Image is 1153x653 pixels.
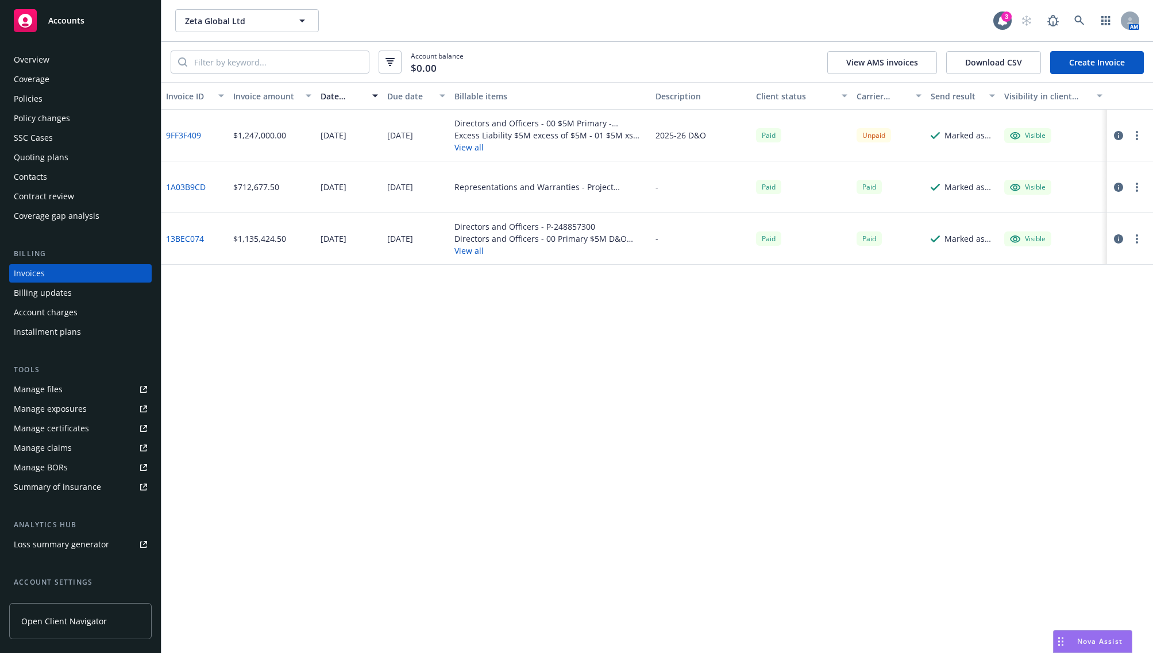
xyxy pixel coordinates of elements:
div: Quoting plans [14,148,68,167]
div: Account settings [9,577,152,588]
div: [DATE] [387,233,413,245]
div: Service team [14,593,63,611]
a: Service team [9,593,152,611]
div: Invoices [14,264,45,283]
a: Coverage [9,70,152,88]
div: Contract review [14,187,74,206]
div: Directors and Officers - 00 $5M Primary - [PHONE_NUMBER] [454,117,646,129]
svg: Search [178,57,187,67]
div: Carrier status [857,90,908,102]
a: Coverage gap analysis [9,207,152,225]
button: Send result [926,82,1000,110]
div: Paid [756,128,781,142]
div: - [655,181,658,193]
div: Billing updates [14,284,72,302]
div: Policies [14,90,43,108]
div: Visible [1010,182,1046,192]
a: Billing updates [9,284,152,302]
div: Directors and Officers - P-248857300 [454,221,646,233]
div: Date issued [321,90,366,102]
div: Manage BORs [14,458,68,477]
span: Paid [756,180,781,194]
div: SSC Cases [14,129,53,147]
span: Accounts [48,16,84,25]
a: Manage exposures [9,400,152,418]
span: Zeta Global Ltd [185,15,284,27]
div: [DATE] [321,129,346,141]
a: Report a Bug [1042,9,1065,32]
button: Invoice ID [161,82,229,110]
div: [DATE] [387,129,413,141]
a: 13BEC074 [166,233,204,245]
div: - [655,233,658,245]
a: Invoices [9,264,152,283]
button: Date issued [316,82,383,110]
div: Excess Liability $5M excess of $5M - 01 $5M xs $5M - ELU204555-25 [454,129,646,141]
div: Manage files [14,380,63,399]
button: Description [651,82,751,110]
div: 2025-26 D&O [655,129,706,141]
a: Account charges [9,303,152,322]
div: Unpaid [857,128,891,142]
div: Manage claims [14,439,72,457]
div: Policy changes [14,109,70,127]
span: Account balance [411,51,464,73]
div: Loss summary generator [14,535,109,554]
div: Summary of insurance [14,478,101,496]
div: Account charges [14,303,78,322]
div: Invoice ID [166,90,211,102]
div: Coverage gap analysis [14,207,99,225]
a: Installment plans [9,323,152,341]
span: Paid [857,231,882,246]
button: Due date [383,82,450,110]
button: Visibility in client dash [1000,82,1107,110]
button: Invoice amount [229,82,316,110]
div: Paid [857,180,882,194]
button: Zeta Global Ltd [175,9,319,32]
div: Billable items [454,90,646,102]
a: Manage certificates [9,419,152,438]
button: Nova Assist [1053,630,1132,653]
div: Visible [1010,130,1046,141]
a: Policies [9,90,152,108]
div: Description [655,90,747,102]
div: [DATE] [387,181,413,193]
a: Manage claims [9,439,152,457]
div: $1,247,000.00 [233,129,286,141]
a: Start snowing [1015,9,1038,32]
div: Client status [756,90,835,102]
a: Policy changes [9,109,152,127]
input: Filter by keyword... [187,51,369,73]
a: Contract review [9,187,152,206]
div: Manage certificates [14,419,89,438]
button: Download CSV [946,51,1041,74]
div: Overview [14,51,49,69]
div: Directors and Officers - 00 Primary $5M D&O Binder (AIG) - [PHONE_NUMBER] [454,233,646,245]
div: Tools [9,364,152,376]
div: Representations and Warranties - Project Lightspeed - Zeta Global (LiveIntent) - BlueChip [[DATE]... [454,181,646,193]
div: Billing [9,248,152,260]
div: Manage exposures [14,400,87,418]
div: Installment plans [14,323,81,341]
div: Marked as sent [944,233,995,245]
a: Overview [9,51,152,69]
div: Paid [756,231,781,246]
div: Visible [1010,234,1046,244]
a: Search [1068,9,1091,32]
a: SSC Cases [9,129,152,147]
button: View AMS invoices [827,51,937,74]
div: $712,677.50 [233,181,279,193]
button: Client status [751,82,852,110]
div: Send result [931,90,982,102]
a: 1A03B9CD [166,181,206,193]
div: Drag to move [1054,631,1068,652]
a: Manage BORs [9,458,152,477]
a: Contacts [9,168,152,186]
button: Billable items [450,82,651,110]
a: Switch app [1094,9,1117,32]
a: Loss summary generator [9,535,152,554]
